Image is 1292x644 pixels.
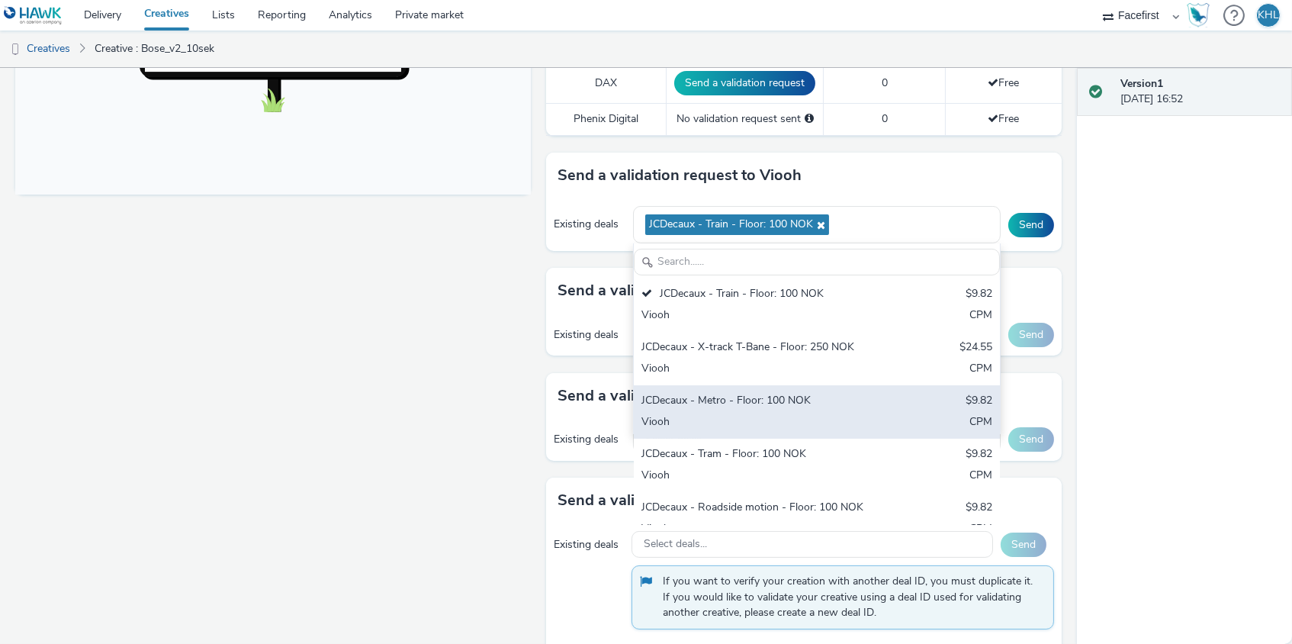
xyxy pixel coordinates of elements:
a: Hawk Academy [1187,3,1216,27]
h3: Send a validation request to Broadsign [558,279,833,302]
div: CPM [969,414,992,432]
button: Send a validation request [674,71,815,95]
div: $9.82 [966,446,992,464]
div: CPM [969,308,992,325]
h3: Send a validation request to Viooh [558,164,802,187]
img: dooh [8,42,23,57]
div: KHL [1258,4,1279,27]
div: JCDecaux - Train - Floor: 100 NOK [641,286,873,304]
button: Send [1008,427,1054,452]
div: Viooh [641,521,873,539]
div: Existing deals [554,327,625,343]
div: Please select a deal below and click on Send to send a validation request to Phenix Digital. [805,111,814,127]
div: Existing deals [554,537,625,552]
span: Free [988,76,1019,90]
button: Send [1001,533,1046,557]
div: CPM [969,468,992,485]
div: $9.82 [966,286,992,304]
div: Existing deals [554,432,625,447]
div: [DATE] 16:52 [1120,76,1280,108]
span: 0 [882,111,888,126]
div: $9.82 [966,393,992,411]
div: Viooh [641,361,873,378]
img: Hawk Academy [1187,3,1210,27]
a: Creative : Bose_v2_10sek [87,31,222,67]
div: JCDecaux - X-track T-Bane - Floor: 250 NOK [641,340,873,357]
h3: Send a validation request to Phenix Digital [558,489,858,512]
td: DAX [546,63,667,104]
div: CPM [969,361,992,378]
div: Viooh [641,468,873,485]
div: Existing deals [554,217,625,232]
strong: Version 1 [1120,76,1163,91]
span: Select deals... [644,538,707,551]
span: Free [988,111,1019,126]
div: JCDecaux - Roadside motion - Floor: 100 NOK [641,500,873,517]
div: $24.55 [959,340,992,357]
div: No validation request sent [674,111,815,127]
div: $9.82 [966,500,992,517]
div: JCDecaux - Metro - Floor: 100 NOK [641,393,873,411]
div: Viooh [641,414,873,432]
td: Phenix Digital [546,104,667,135]
span: If you want to verify your creation with another deal ID, you must duplicate it. If you would lik... [663,574,1037,620]
span: JCDecaux - Train - Floor: 100 NOK [649,218,813,231]
span: 0 [882,76,888,90]
input: Search...... [634,249,1000,275]
div: CPM [969,521,992,539]
div: JCDecaux - Tram - Floor: 100 NOK [641,446,873,464]
button: Send [1008,323,1054,347]
button: Send [1008,213,1054,237]
div: Viooh [641,308,873,325]
img: undefined Logo [4,6,63,25]
h3: Send a validation request to MyAdbooker [558,385,852,407]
